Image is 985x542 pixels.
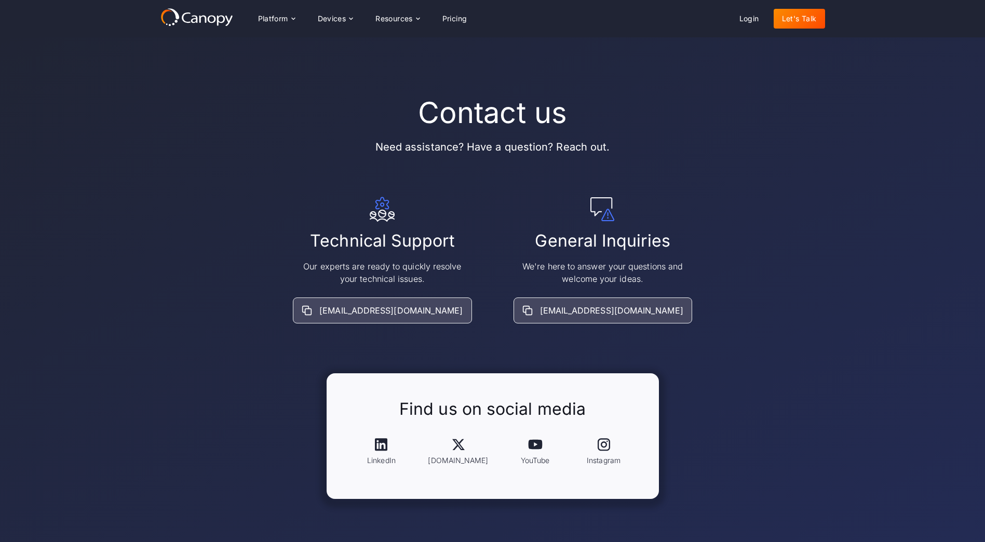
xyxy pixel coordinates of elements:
div: YouTube [521,455,550,466]
div: Resources [375,15,413,22]
div: [EMAIL_ADDRESS][DOMAIN_NAME] [540,304,683,317]
h2: Find us on social media [399,398,586,420]
h1: Contact us [418,96,567,130]
div: Resources [367,8,427,29]
div: Devices [309,8,361,29]
div: [DOMAIN_NAME] [428,455,488,466]
p: We're here to answer your questions and welcome your ideas. [520,260,686,285]
a: YouTube [505,428,565,474]
a: Instagram [574,428,634,474]
div: [EMAIL_ADDRESS][DOMAIN_NAME] [319,304,463,317]
a: [DOMAIN_NAME] [420,428,496,474]
div: Devices [318,15,346,22]
a: Let's Talk [774,9,825,29]
div: LinkedIn [367,455,396,466]
a: Pricing [434,9,476,29]
a: Login [731,9,767,29]
p: Need assistance? Have a question? Reach out. [375,139,610,155]
h2: General Inquiries [535,230,670,252]
a: LinkedIn [352,428,412,474]
p: Our experts are ready to quickly resolve your technical issues. [299,260,465,285]
div: Platform [258,15,288,22]
div: Instagram [587,455,620,466]
div: Platform [250,8,303,29]
h2: Technical Support [310,230,454,252]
